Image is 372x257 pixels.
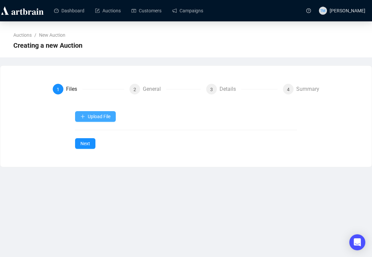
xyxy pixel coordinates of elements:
[57,87,59,92] span: 1
[75,138,95,149] button: Next
[296,84,319,94] div: Summary
[133,87,136,92] span: 2
[220,84,241,94] div: Details
[143,84,166,94] div: General
[349,234,365,250] div: Open Intercom Messenger
[88,114,110,119] span: Upload File
[38,31,67,39] a: New Auction
[129,84,201,94] div: 2General
[66,84,82,94] div: Files
[172,2,203,19] a: Campaigns
[320,8,325,13] span: TM
[80,114,85,119] span: plus
[287,87,290,92] span: 4
[80,140,90,147] span: Next
[75,111,116,122] button: Upload File
[206,84,278,94] div: 3Details
[12,31,33,39] a: Auctions
[13,40,82,51] span: Creating a new Auction
[54,2,84,19] a: Dashboard
[283,84,319,94] div: 4Summary
[34,31,36,39] li: /
[330,8,365,13] span: [PERSON_NAME]
[53,84,124,94] div: 1Files
[131,2,161,19] a: Customers
[306,8,311,13] span: question-circle
[95,2,121,19] a: Auctions
[210,87,213,92] span: 3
